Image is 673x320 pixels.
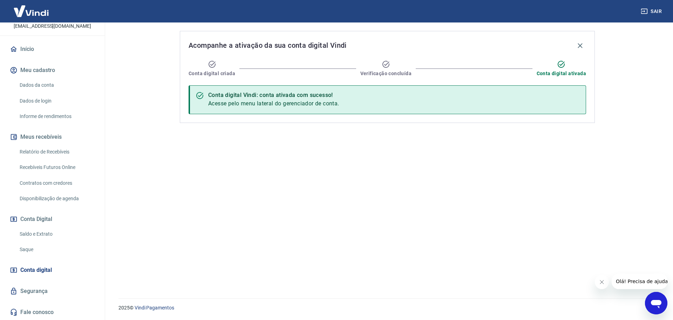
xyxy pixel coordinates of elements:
[17,242,96,257] a: Saque
[135,305,174,311] a: Vindi Pagamentos
[8,305,96,320] a: Fale conosco
[645,292,667,314] iframe: Botão para abrir a janela de mensagens
[17,78,96,92] a: Dados da conta
[17,109,96,124] a: Informe de rendimentos
[8,262,96,278] a: Conta digital
[8,41,96,57] a: Início
[17,94,96,108] a: Dados de login
[612,274,667,289] iframe: Mensagem da empresa
[189,40,347,51] span: Acompanhe a ativação da sua conta digital Vindi
[8,211,96,227] button: Conta Digital
[17,227,96,241] a: Saldo e Extrato
[208,100,339,107] span: Acesse pelo menu lateral do gerenciador de conta.
[8,63,96,78] button: Meu cadastro
[595,275,609,289] iframe: Fechar mensagem
[8,283,96,299] a: Segurança
[14,22,91,30] p: [EMAIL_ADDRESS][DOMAIN_NAME]
[17,176,96,190] a: Contratos com credores
[8,0,54,22] img: Vindi
[208,91,339,99] div: Conta digital Vindi: conta ativada com sucesso!
[189,70,235,77] span: Conta digital criada
[537,70,586,77] span: Conta digital ativada
[17,145,96,159] a: Relatório de Recebíveis
[20,265,52,275] span: Conta digital
[360,70,412,77] span: Verificação concluída
[118,304,656,312] p: 2025 ©
[17,191,96,206] a: Disponibilização de agenda
[4,5,59,11] span: Olá! Precisa de ajuda?
[8,129,96,145] button: Meus recebíveis
[17,160,96,175] a: Recebíveis Futuros Online
[639,5,665,18] button: Sair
